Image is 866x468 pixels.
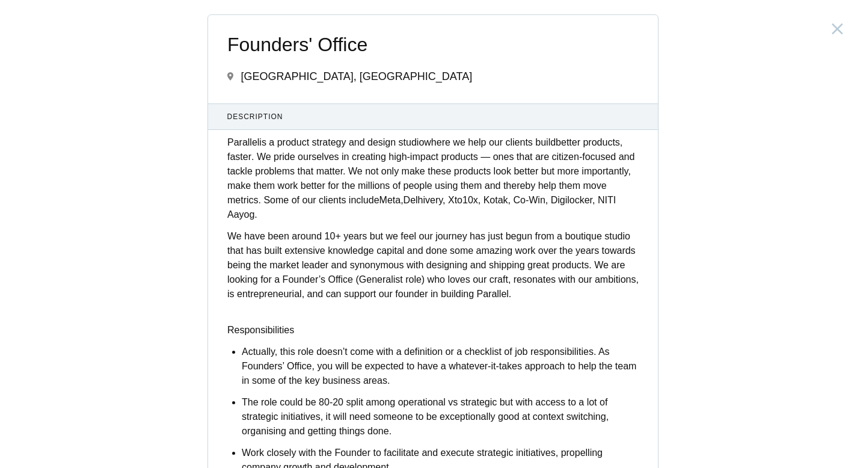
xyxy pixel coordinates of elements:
strong: Meta [379,195,401,205]
p: We have been around 10+ years but we feel our journey has just begun from a boutique studio that ... [227,229,639,301]
a: Parallel [227,137,259,147]
span: [GEOGRAPHIC_DATA], [GEOGRAPHIC_DATA] [241,70,472,82]
strong: is a product strategy and design studio [227,137,424,147]
strong: Delhivery, Xto10x, Kotak, Co-Win, Digilocker, NITI Aayog. [227,195,616,220]
strong: Responsibilities [227,325,294,335]
p: Actually, this role doesn’t come with a definition or a checklist of job responsibilities. As Fou... [242,345,639,388]
p: The role could be 80-20 split among operational vs strategic but with access to a lot of strategi... [242,395,639,439]
span: Description [227,111,639,122]
span: Founders' Office [227,34,639,55]
p: where we help our clients build . We pride ourselves in creating high-impact products — ones that... [227,135,639,222]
